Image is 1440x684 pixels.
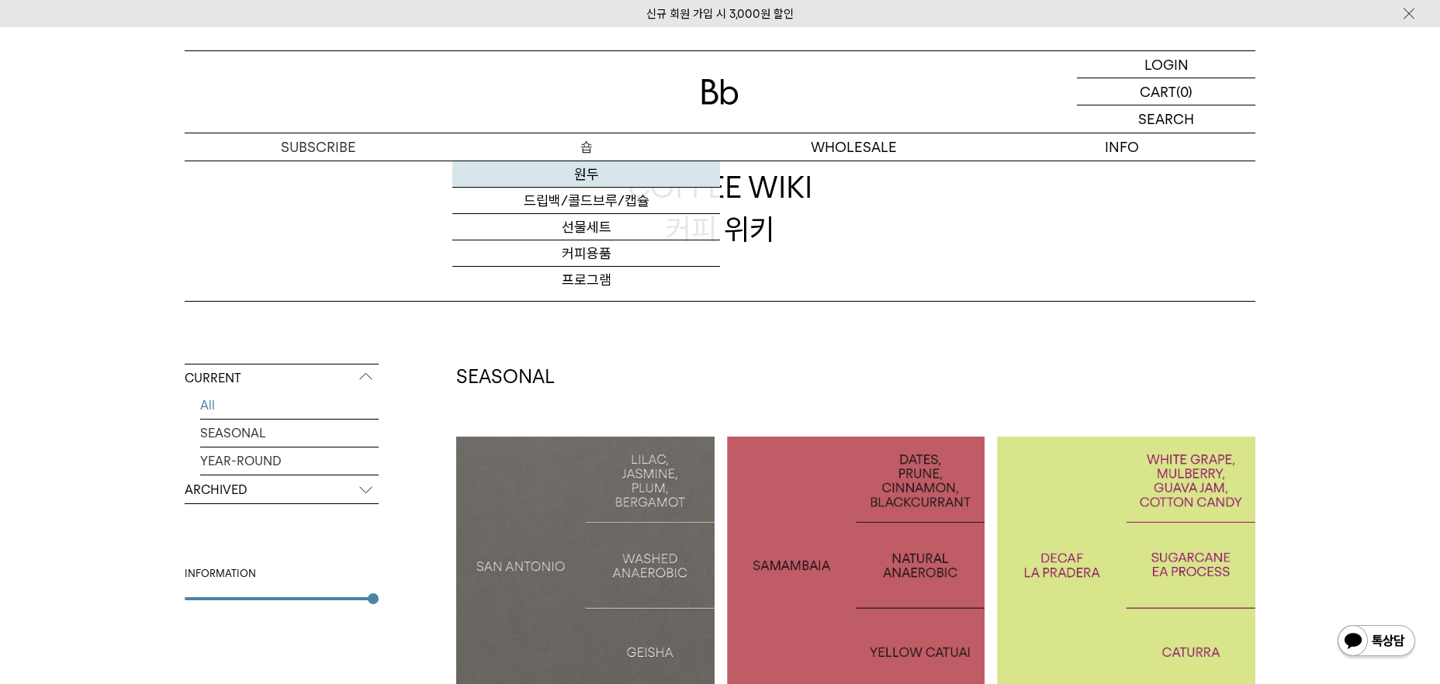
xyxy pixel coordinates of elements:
[1077,51,1255,78] a: LOGIN
[200,420,379,447] a: SEASONAL
[628,167,812,208] span: COFFEE WIKI
[185,476,379,504] p: ARCHIVED
[452,214,720,240] a: 선물세트
[1144,51,1189,78] p: LOGIN
[1138,105,1194,133] p: SEARCH
[1176,78,1192,105] p: (0)
[1140,78,1176,105] p: CART
[452,161,720,188] a: 원두
[456,364,1255,390] h2: SEASONAL
[185,364,379,392] p: CURRENT
[185,133,452,161] a: SUBSCRIBE
[1336,624,1417,661] img: 카카오톡 채널 1:1 채팅 버튼
[988,133,1255,161] p: INFO
[452,240,720,267] a: 커피용품
[701,79,739,105] img: 로고
[452,188,720,214] a: 드립백/콜드브루/캡슐
[628,167,812,249] div: 커피 위키
[200,392,379,419] a: All
[452,267,720,293] a: 프로그램
[720,133,988,161] p: WHOLESALE
[646,7,794,21] a: 신규 회원 가입 시 3,000원 할인
[185,566,379,582] div: INFORMATION
[1077,78,1255,105] a: CART (0)
[200,447,379,475] a: YEAR-ROUND
[452,133,720,161] a: 숍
